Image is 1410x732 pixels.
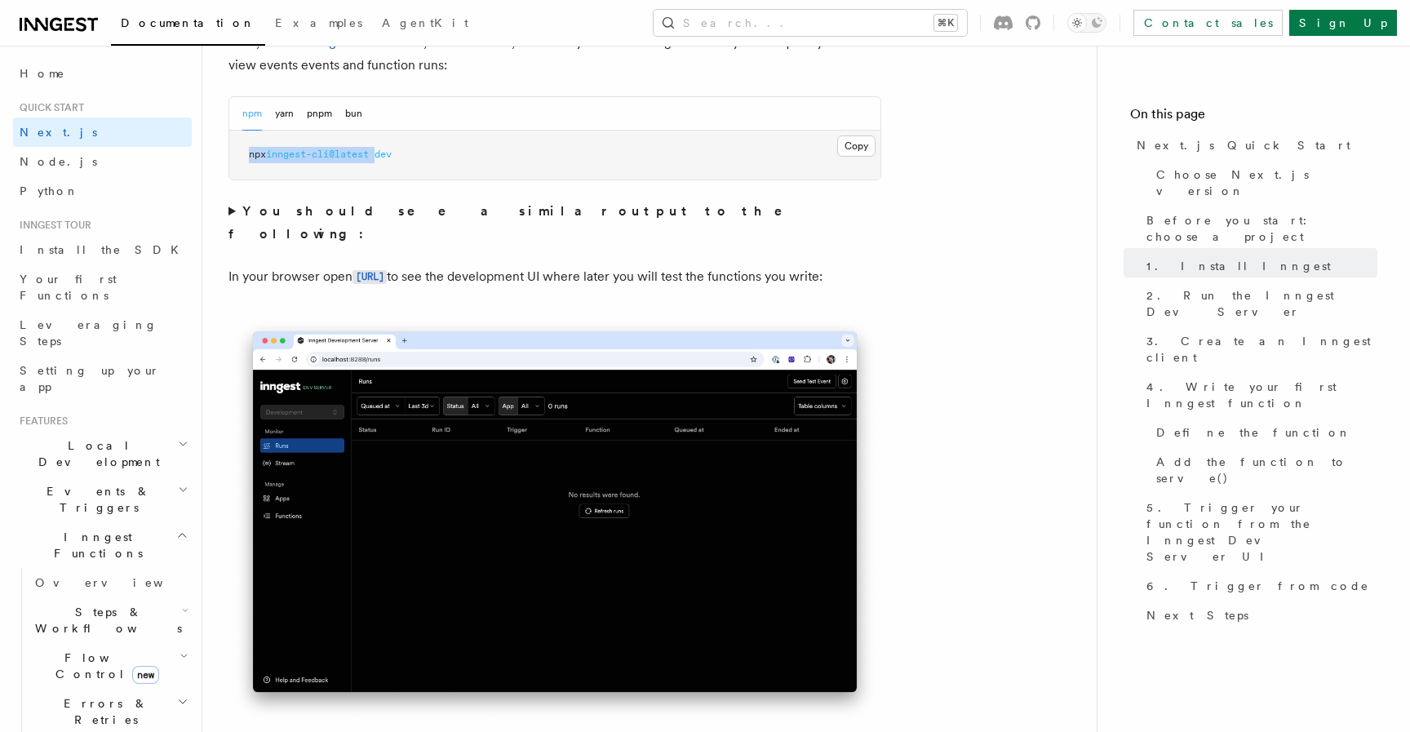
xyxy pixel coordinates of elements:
[265,5,372,44] a: Examples
[29,695,177,728] span: Errors & Retries
[13,522,192,568] button: Inngest Functions
[1140,251,1377,281] a: 1. Install Inngest
[372,5,478,44] a: AgentKit
[20,126,97,139] span: Next.js
[228,315,881,725] img: Inngest Dev Server's 'Runs' tab with no data
[13,176,192,206] a: Python
[1137,137,1350,153] span: Next.js Quick Start
[20,184,79,197] span: Python
[1133,10,1283,36] a: Contact sales
[20,364,160,393] span: Setting up your app
[1130,104,1377,131] h4: On this page
[228,203,805,242] strong: You should see a similar output to the following:
[1146,379,1377,411] span: 4. Write your first Inngest function
[20,65,65,82] span: Home
[20,243,188,256] span: Install the SDK
[275,16,362,29] span: Examples
[29,604,182,637] span: Steps & Workflows
[35,576,203,589] span: Overview
[13,118,192,147] a: Next.js
[13,437,178,470] span: Local Development
[29,650,180,682] span: Flow Control
[1146,212,1377,245] span: Before you start: choose a project
[1140,372,1377,418] a: 4. Write your first Inngest function
[228,265,881,289] p: In your browser open to see the development UI where later you will test the functions you write:
[13,431,192,477] button: Local Development
[13,415,68,428] span: Features
[352,268,387,284] a: [URL]
[1140,206,1377,251] a: Before you start: choose a project
[1140,493,1377,571] a: 5. Trigger your function from the Inngest Dev Server UI
[13,310,192,356] a: Leveraging Steps
[1146,578,1369,594] span: 6. Trigger from code
[934,15,957,31] kbd: ⌘K
[1146,499,1377,565] span: 5. Trigger your function from the Inngest Dev Server UI
[242,97,262,131] button: npm
[1140,326,1377,372] a: 3. Create an Inngest client
[29,568,192,597] a: Overview
[13,356,192,401] a: Setting up your app
[132,666,159,684] span: new
[13,59,192,88] a: Home
[228,200,881,246] summary: You should see a similar output to the following:
[13,235,192,264] a: Install the SDK
[1140,601,1377,630] a: Next Steps
[307,97,332,131] button: pnpm
[1156,454,1377,486] span: Add the function to serve()
[345,97,362,131] button: bun
[837,135,876,157] button: Copy
[29,597,192,643] button: Steps & Workflows
[1146,607,1248,623] span: Next Steps
[13,101,84,114] span: Quick start
[13,147,192,176] a: Node.js
[1156,166,1377,199] span: Choose Next.js version
[352,270,387,284] code: [URL]
[13,477,192,522] button: Events & Triggers
[13,483,178,516] span: Events & Triggers
[1150,447,1377,493] a: Add the function to serve()
[20,155,97,168] span: Node.js
[1150,160,1377,206] a: Choose Next.js version
[275,97,294,131] button: yarn
[1146,287,1377,320] span: 2. Run the Inngest Dev Server
[375,149,392,160] span: dev
[266,149,369,160] span: inngest-cli@latest
[13,529,176,561] span: Inngest Functions
[1067,13,1106,33] button: Toggle dark mode
[121,16,255,29] span: Documentation
[13,219,91,232] span: Inngest tour
[1140,571,1377,601] a: 6. Trigger from code
[382,16,468,29] span: AgentKit
[111,5,265,46] a: Documentation
[228,31,881,77] p: Next, start the , which is a fast, in-memory version of Inngest where you can quickly send and vi...
[1146,333,1377,366] span: 3. Create an Inngest client
[654,10,967,36] button: Search...⌘K
[1146,258,1331,274] span: 1. Install Inngest
[1156,424,1351,441] span: Define the function
[1130,131,1377,160] a: Next.js Quick Start
[1289,10,1397,36] a: Sign Up
[20,273,117,302] span: Your first Functions
[29,643,192,689] button: Flow Controlnew
[20,318,157,348] span: Leveraging Steps
[249,149,266,160] span: npx
[13,264,192,310] a: Your first Functions
[1140,281,1377,326] a: 2. Run the Inngest Dev Server
[1150,418,1377,447] a: Define the function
